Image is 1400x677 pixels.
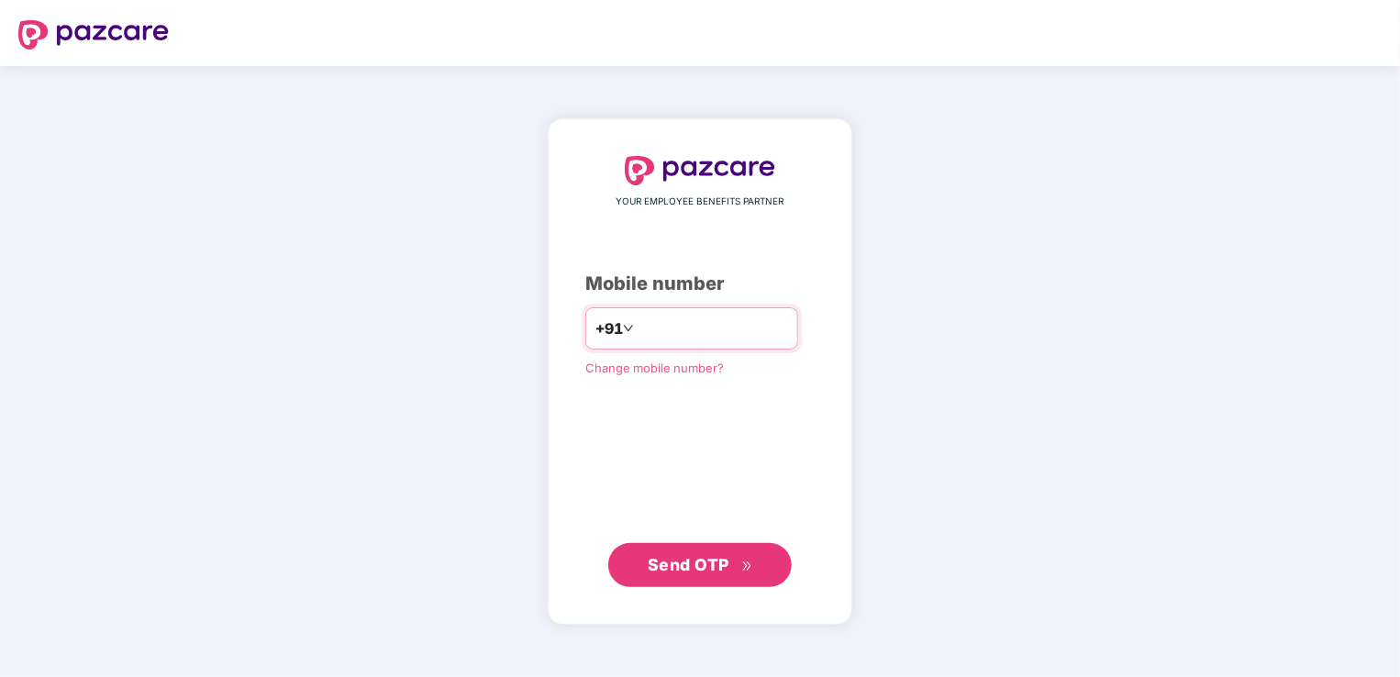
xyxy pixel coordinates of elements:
[595,317,623,340] span: +91
[585,361,724,375] a: Change mobile number?
[617,194,784,209] span: YOUR EMPLOYEE BENEFITS PARTNER
[648,555,729,574] span: Send OTP
[585,270,815,298] div: Mobile number
[741,560,753,572] span: double-right
[623,323,634,334] span: down
[625,156,775,185] img: logo
[18,20,169,50] img: logo
[608,543,792,587] button: Send OTPdouble-right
